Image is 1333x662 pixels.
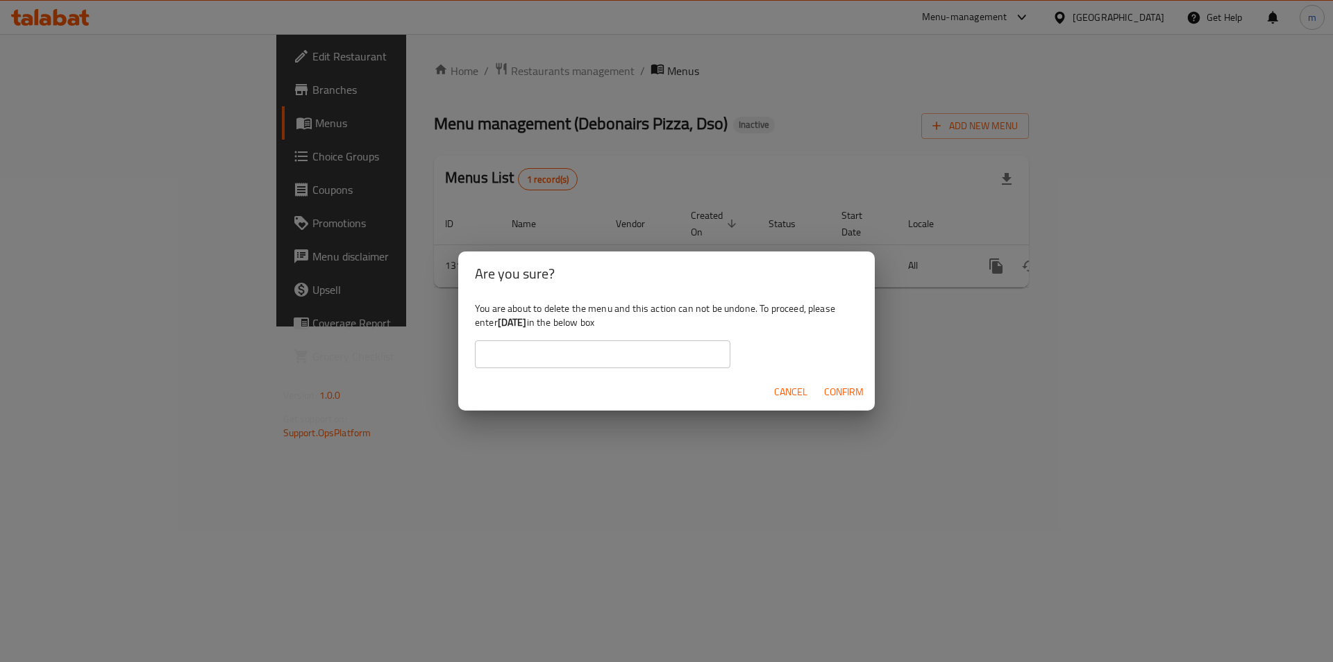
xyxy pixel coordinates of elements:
button: Cancel [769,379,813,405]
span: Cancel [774,383,807,401]
div: You are about to delete the menu and this action can not be undone. To proceed, please enter in t... [458,296,875,374]
b: [DATE] [498,313,527,331]
span: Confirm [824,383,864,401]
h2: Are you sure? [475,263,858,285]
button: Confirm [819,379,869,405]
